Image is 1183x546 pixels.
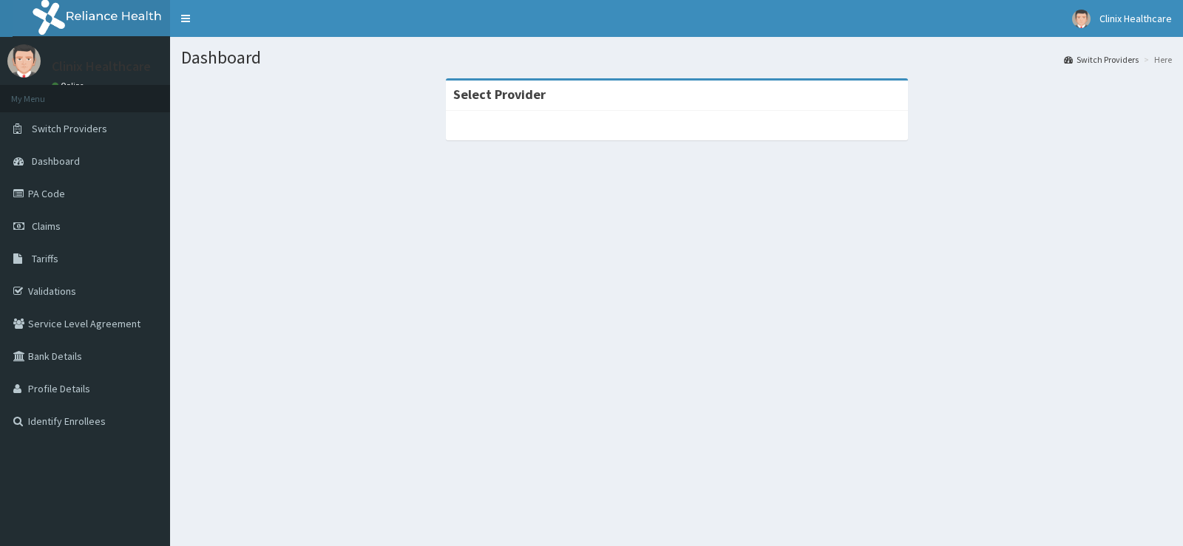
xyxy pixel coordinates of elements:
[32,154,80,168] span: Dashboard
[32,252,58,265] span: Tariffs
[32,122,107,135] span: Switch Providers
[181,48,1172,67] h1: Dashboard
[32,219,61,233] span: Claims
[1064,53,1139,66] a: Switch Providers
[52,81,87,91] a: Online
[7,44,41,78] img: User Image
[1072,10,1091,28] img: User Image
[1099,12,1172,25] span: Clinix Healthcare
[453,86,546,103] strong: Select Provider
[52,60,151,73] p: Clinix Healthcare
[1140,53,1172,66] li: Here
